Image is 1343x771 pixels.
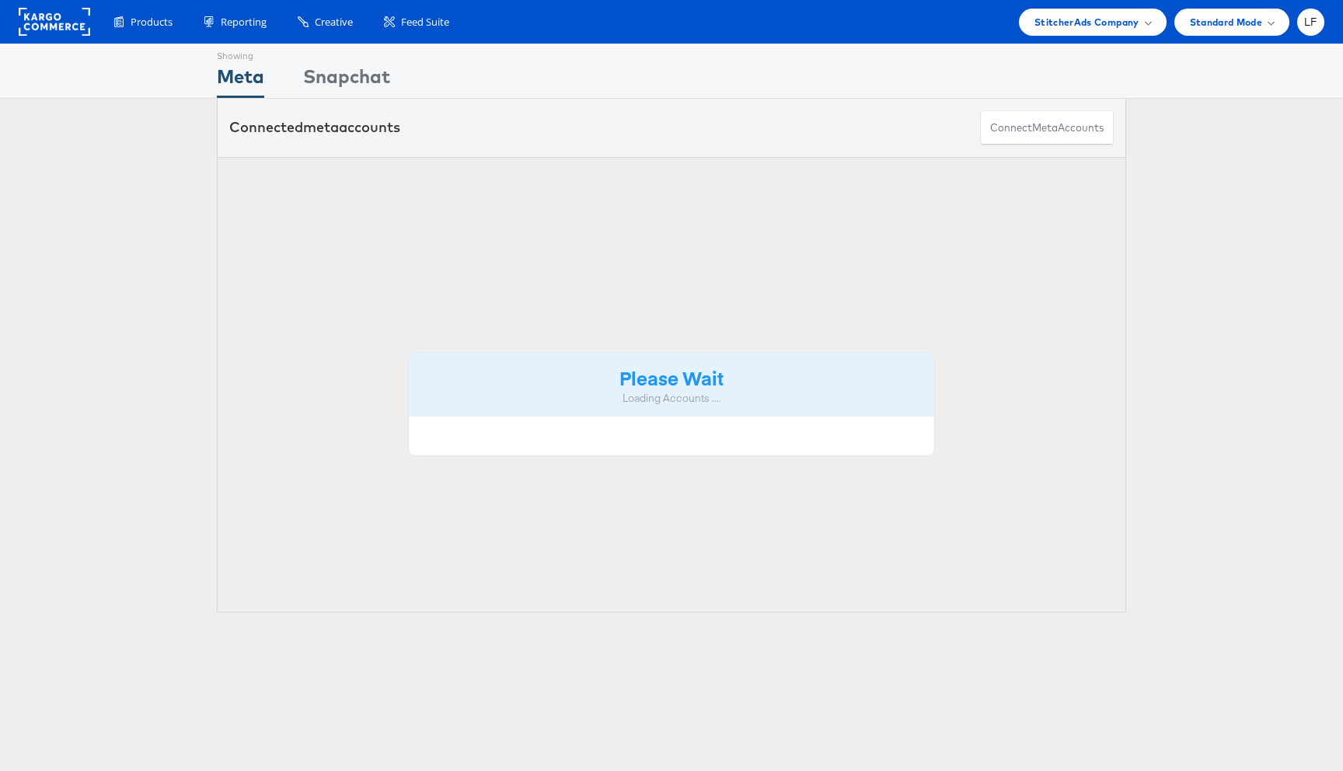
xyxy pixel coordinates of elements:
[1304,17,1317,27] span: LF
[303,63,390,98] div: Snapchat
[1032,120,1058,135] span: meta
[980,110,1114,145] button: ConnectmetaAccounts
[217,44,264,63] div: Showing
[303,118,339,136] span: meta
[131,15,173,30] span: Products
[401,15,449,30] span: Feed Suite
[217,63,264,98] div: Meta
[1034,14,1139,30] span: StitcherAds Company
[420,391,923,406] div: Loading Accounts ....
[221,15,267,30] span: Reporting
[229,117,400,138] div: Connected accounts
[315,15,353,30] span: Creative
[1190,14,1262,30] span: Standard Mode
[619,365,724,390] strong: Please Wait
